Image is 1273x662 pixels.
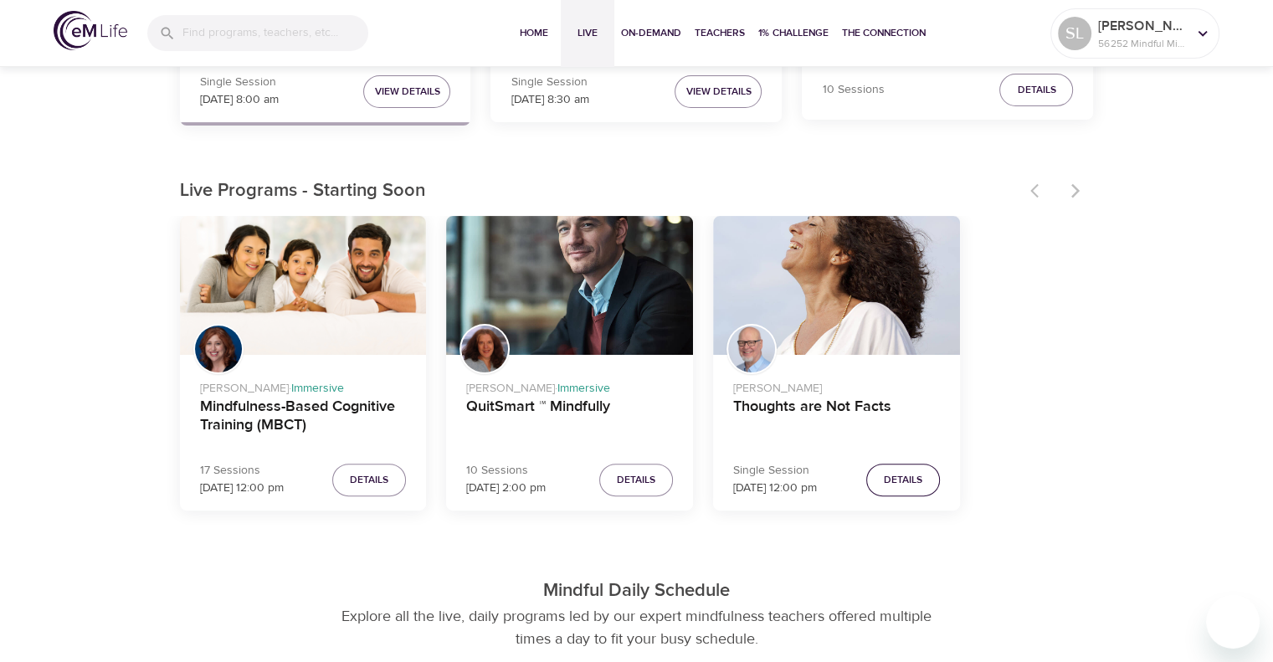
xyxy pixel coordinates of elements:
[323,605,951,650] p: Explore all the live, daily programs led by our expert mindfulness teachers offered multiple time...
[1017,81,1055,99] span: Details
[200,398,407,438] h4: Mindfulness-Based Cognitive Training (MBCT)
[511,74,588,91] p: Single Session
[999,74,1073,106] button: Details
[733,480,817,497] p: [DATE] 12:00 pm
[557,381,610,396] span: Immersive
[1058,17,1091,50] div: SL
[866,464,940,496] button: Details
[466,398,673,438] h4: QuitSmart ™ Mindfully
[511,91,588,109] p: [DATE] 8:30 am
[363,75,450,108] button: View Details
[291,381,344,396] span: Immersive
[180,216,427,355] button: Mindfulness-Based Cognitive Training (MBCT)
[758,24,829,42] span: 1% Challenge
[713,216,960,355] button: Thoughts are Not Facts
[599,464,673,496] button: Details
[466,480,546,497] p: [DATE] 2:00 pm
[675,75,762,108] button: View Details
[514,24,554,42] span: Home
[200,462,284,480] p: 17 Sessions
[200,74,279,91] p: Single Session
[200,373,407,398] p: [PERSON_NAME] ·
[685,83,751,100] span: View Details
[1098,36,1187,51] p: 56252 Mindful Minutes
[374,83,439,100] span: View Details
[567,24,608,42] span: Live
[822,81,884,99] p: 10 Sessions
[1098,16,1187,36] p: [PERSON_NAME]
[621,24,681,42] span: On-Demand
[466,462,546,480] p: 10 Sessions
[1206,595,1260,649] iframe: Button to launch messaging window
[350,471,388,489] span: Details
[733,373,940,398] p: [PERSON_NAME]
[200,480,284,497] p: [DATE] 12:00 pm
[446,216,693,355] button: QuitSmart ™ Mindfully
[182,15,368,51] input: Find programs, teachers, etc...
[200,91,279,109] p: [DATE] 8:00 am
[180,177,1020,205] p: Live Programs - Starting Soon
[54,11,127,50] img: logo
[842,24,926,42] span: The Connection
[695,24,745,42] span: Teachers
[167,577,1107,605] p: Mindful Daily Schedule
[466,373,673,398] p: [PERSON_NAME] ·
[617,471,655,489] span: Details
[332,464,406,496] button: Details
[733,462,817,480] p: Single Session
[733,398,940,438] h4: Thoughts are Not Facts
[884,471,922,489] span: Details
